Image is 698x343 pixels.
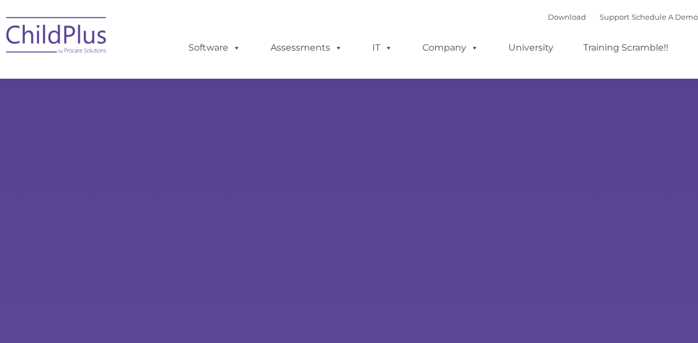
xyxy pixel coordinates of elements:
a: Software [177,37,252,59]
a: Schedule A Demo [632,12,698,21]
font: | [548,12,698,21]
a: Support [600,12,629,21]
img: ChildPlus by Procare Solutions [1,9,113,65]
a: IT [361,37,404,59]
a: Training Scramble!! [572,37,679,59]
a: Download [548,12,586,21]
a: Assessments [259,37,354,59]
a: University [497,37,565,59]
a: Company [411,37,490,59]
